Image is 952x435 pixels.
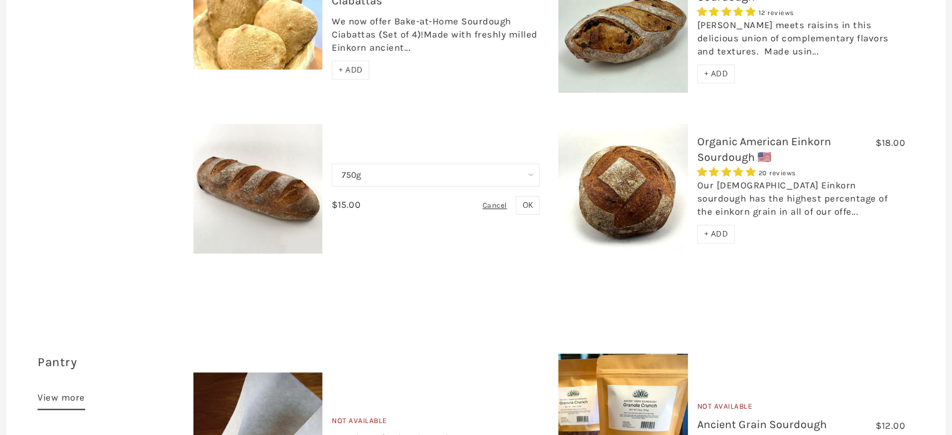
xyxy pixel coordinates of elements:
[697,179,905,225] div: Our [DEMOGRAPHIC_DATA] Einkorn sourdough has the highest percentage of the einkorn grain in all o...
[759,169,796,177] span: 20 reviews
[38,355,77,369] a: Pantry
[876,137,905,148] span: $18.00
[876,420,905,431] span: $12.00
[38,354,184,390] h3: 30 items
[704,68,729,79] span: + ADD
[483,197,513,214] div: Cancel
[697,166,759,178] span: 4.95 stars
[523,200,533,210] span: OK
[697,19,905,64] div: [PERSON_NAME] meets raisins in this delicious union of complementary flavors and textures. Made u...
[332,415,540,432] div: Not Available
[759,9,794,17] span: 12 reviews
[332,61,370,79] div: + ADD
[516,196,540,215] button: OK
[697,6,759,18] span: 5.00 stars
[339,64,363,75] span: + ADD
[697,401,905,417] div: Not Available
[558,124,687,253] img: Organic American Einkorn Sourdough 🇺🇸
[704,228,729,239] span: + ADD
[332,15,540,61] div: We now offer Bake-at-Home Sourdough Ciabattas (Set of 4)!Made with freshly milled Einkorn ancient...
[697,135,831,164] a: Organic American Einkorn Sourdough 🇺🇸
[193,124,322,253] img: Organic American Ancient Grains Sourdough 🇺🇸
[697,64,735,83] div: + ADD
[38,390,85,410] a: View more
[332,196,361,213] div: $15.00
[697,225,735,243] div: + ADD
